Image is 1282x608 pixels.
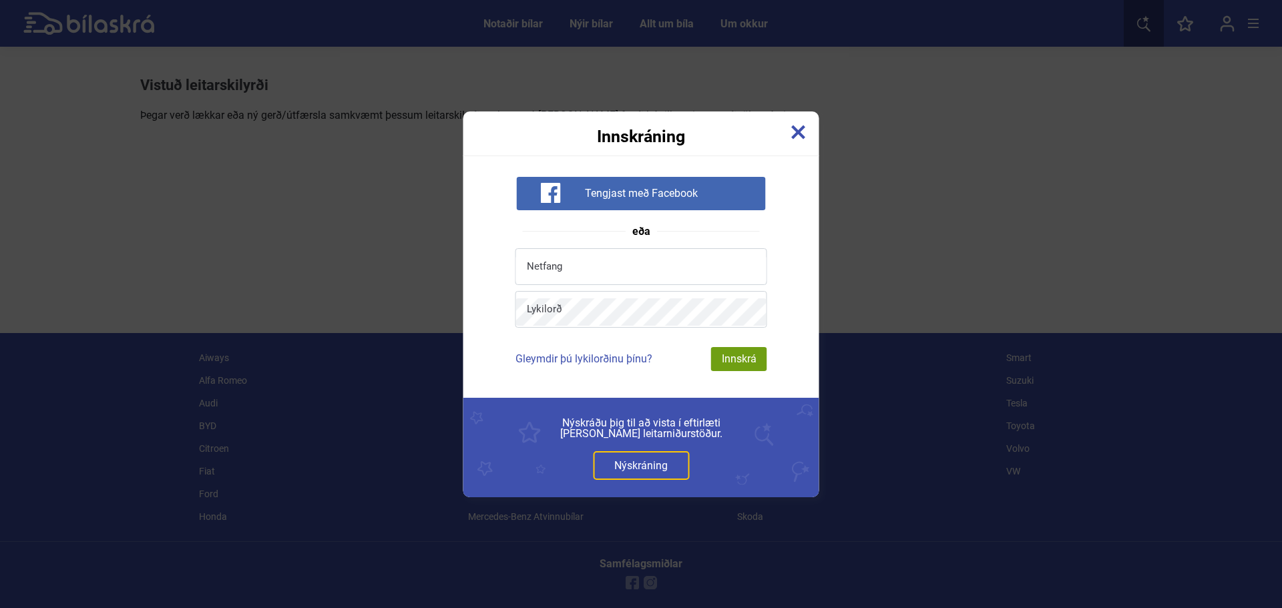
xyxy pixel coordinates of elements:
span: Tengjast með Facebook [585,187,698,200]
img: close-x.svg [791,125,806,139]
a: Nýskráning [593,451,689,480]
span: Nýskráðu þig til að vista í eftirlæti [PERSON_NAME] leitarniðurstöður. [493,418,789,439]
img: facebook-white-icon.svg [540,183,560,203]
div: Innskráning [463,111,819,145]
div: Innskrá [711,347,767,371]
span: eða [626,226,657,237]
a: Tengjast með Facebook [516,186,765,199]
a: Gleymdir þú lykilorðinu þínu? [515,352,652,365]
